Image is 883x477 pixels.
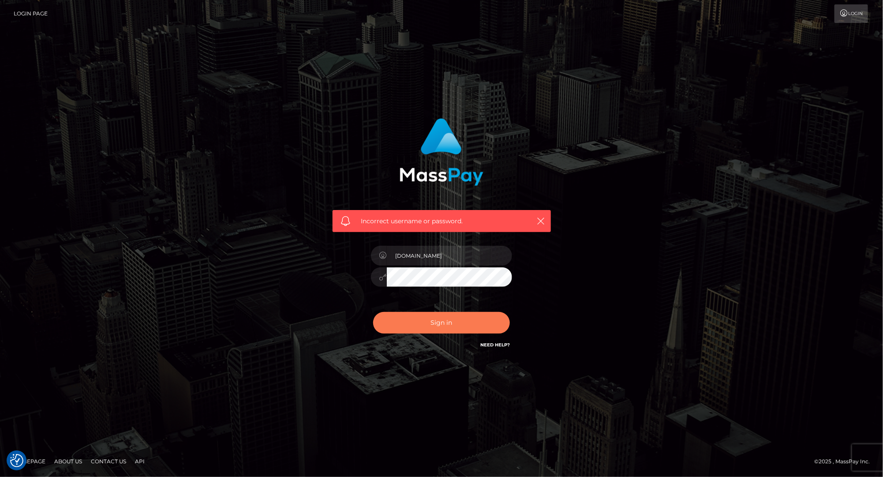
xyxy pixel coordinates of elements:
[834,4,868,23] a: Login
[10,454,23,467] button: Consent Preferences
[400,118,483,186] img: MassPay Login
[480,342,510,348] a: Need Help?
[14,4,48,23] a: Login Page
[51,454,86,468] a: About Us
[373,312,510,334] button: Sign in
[87,454,130,468] a: Contact Us
[387,246,512,266] input: Username...
[10,454,49,468] a: Homepage
[361,217,522,226] span: Incorrect username or password.
[814,457,876,466] div: © 2025 , MassPay Inc.
[131,454,148,468] a: API
[10,454,23,467] img: Revisit consent button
